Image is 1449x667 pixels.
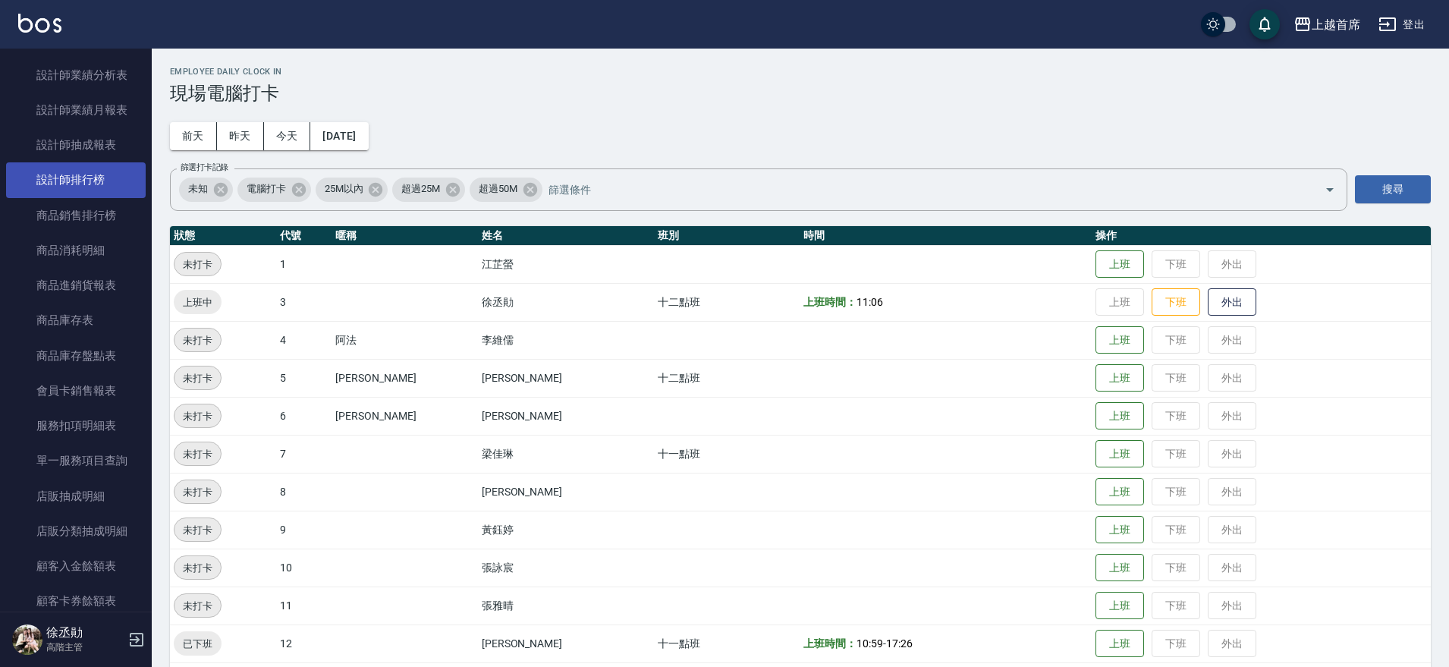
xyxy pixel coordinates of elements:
[276,359,332,397] td: 5
[174,484,221,500] span: 未打卡
[470,178,542,202] div: 超過50M
[478,549,654,587] td: 張詠宸
[174,256,221,272] span: 未打卡
[276,473,332,511] td: 8
[803,637,857,650] b: 上班時間：
[276,549,332,587] td: 10
[1249,9,1280,39] button: save
[800,625,1092,662] td: -
[857,637,883,650] span: 10:59
[6,479,146,514] a: 店販抽成明細
[1095,592,1144,620] button: 上班
[478,321,654,359] td: 李維儒
[1095,326,1144,354] button: 上班
[179,181,217,197] span: 未知
[276,511,332,549] td: 9
[276,283,332,321] td: 3
[332,321,478,359] td: 阿法
[1095,250,1144,278] button: 上班
[174,446,221,462] span: 未打卡
[276,226,332,246] th: 代號
[1095,630,1144,658] button: 上班
[237,181,295,197] span: 電腦打卡
[179,178,233,202] div: 未知
[1095,478,1144,506] button: 上班
[6,93,146,127] a: 設計師業績月報表
[174,560,221,576] span: 未打卡
[1312,15,1360,34] div: 上越首席
[478,587,654,625] td: 張雅晴
[276,625,332,662] td: 12
[1372,11,1431,39] button: 登出
[174,370,221,386] span: 未打卡
[6,268,146,303] a: 商品進銷貨報表
[6,233,146,268] a: 商品消耗明細
[6,373,146,408] a: 會員卡銷售報表
[886,637,913,650] span: 17:26
[478,511,654,549] td: 黃鈺婷
[174,408,221,424] span: 未打卡
[6,408,146,443] a: 服務扣項明細表
[478,226,654,246] th: 姓名
[170,122,217,150] button: 前天
[654,226,800,246] th: 班別
[174,522,221,538] span: 未打卡
[1152,288,1200,316] button: 下班
[316,181,372,197] span: 25M以內
[6,58,146,93] a: 設計師業績分析表
[6,303,146,338] a: 商品庫存表
[237,178,311,202] div: 電腦打卡
[392,181,449,197] span: 超過25M
[1092,226,1431,246] th: 操作
[478,435,654,473] td: 梁佳琳
[174,598,221,614] span: 未打卡
[181,162,228,173] label: 篩選打卡記錄
[470,181,526,197] span: 超過50M
[6,338,146,373] a: 商品庫存盤點表
[217,122,264,150] button: 昨天
[545,176,1298,203] input: 篩選條件
[1095,516,1144,544] button: 上班
[1287,9,1366,40] button: 上越首席
[857,296,883,308] span: 11:06
[310,122,368,150] button: [DATE]
[478,473,654,511] td: [PERSON_NAME]
[478,625,654,662] td: [PERSON_NAME]
[46,625,124,640] h5: 徐丞勛
[18,14,61,33] img: Logo
[392,178,465,202] div: 超過25M
[1095,440,1144,468] button: 上班
[46,640,124,654] p: 高階主管
[1095,364,1144,392] button: 上班
[170,67,1431,77] h2: Employee Daily Clock In
[276,245,332,283] td: 1
[174,294,222,310] span: 上班中
[478,359,654,397] td: [PERSON_NAME]
[6,198,146,233] a: 商品銷售排行榜
[12,625,42,655] img: Person
[6,549,146,584] a: 顧客入金餘額表
[174,332,221,348] span: 未打卡
[478,245,654,283] td: 江芷螢
[264,122,311,150] button: 今天
[6,162,146,197] a: 設計師排行榜
[1318,178,1342,202] button: Open
[6,443,146,478] a: 單一服務項目查詢
[332,359,478,397] td: [PERSON_NAME]
[6,127,146,162] a: 設計師抽成報表
[803,296,857,308] b: 上班時間：
[332,226,478,246] th: 暱稱
[654,283,800,321] td: 十二點班
[654,435,800,473] td: 十一點班
[478,397,654,435] td: [PERSON_NAME]
[1095,554,1144,582] button: 上班
[174,636,222,652] span: 已下班
[332,397,478,435] td: [PERSON_NAME]
[654,625,800,662] td: 十一點班
[1208,288,1256,316] button: 外出
[6,584,146,618] a: 顧客卡券餘額表
[654,359,800,397] td: 十二點班
[1355,175,1431,203] button: 搜尋
[800,226,1092,246] th: 時間
[316,178,388,202] div: 25M以內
